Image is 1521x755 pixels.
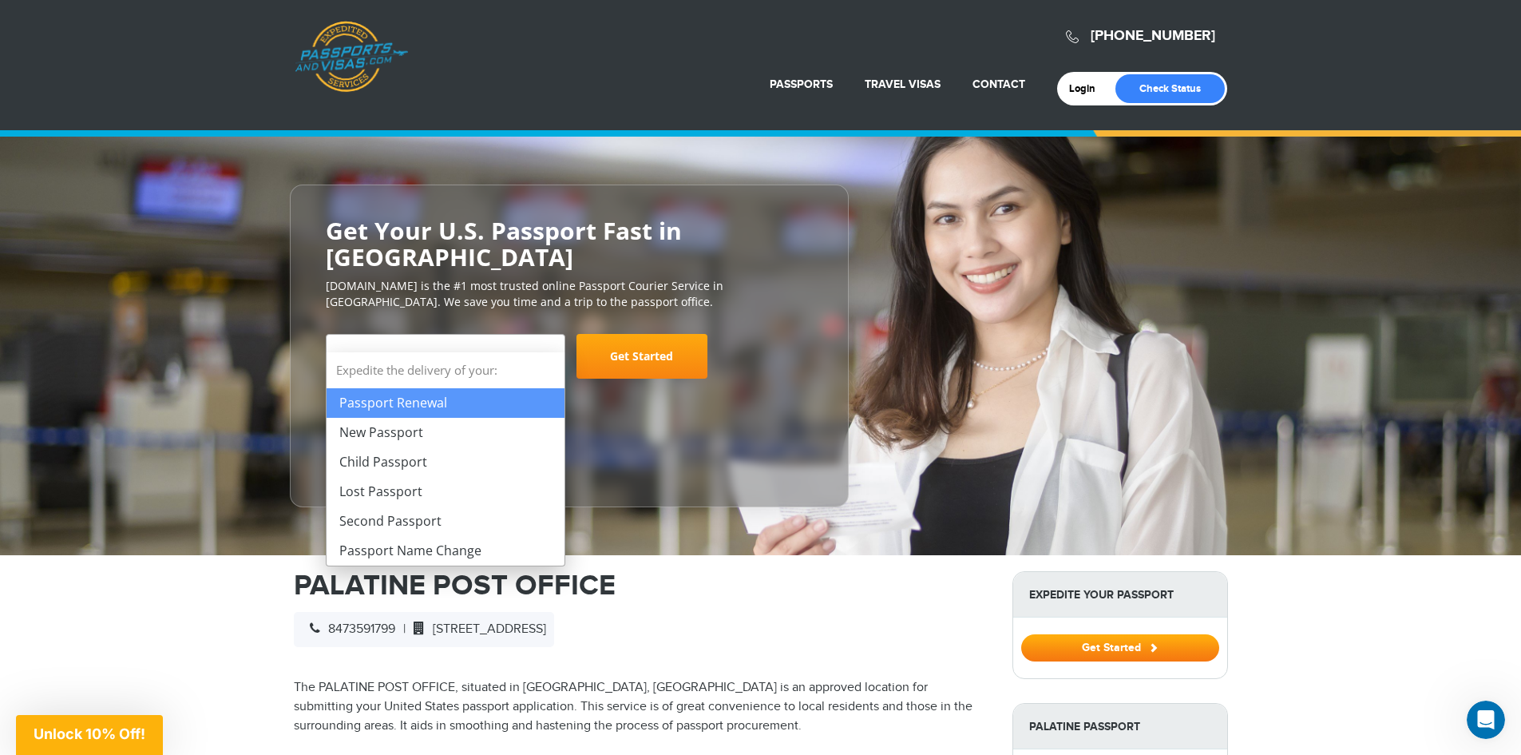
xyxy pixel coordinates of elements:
[1013,572,1227,618] strong: Expedite Your Passport
[16,715,163,755] div: Unlock 10% Off!
[339,348,466,367] span: Select Your Service
[1021,641,1219,654] a: Get Started
[1021,634,1219,662] button: Get Started
[295,21,408,93] a: Passports & [DOMAIN_NAME]
[1115,74,1225,103] a: Check Status
[327,507,564,536] li: Second Passport
[576,334,707,379] a: Get Started
[865,77,941,91] a: Travel Visas
[1467,701,1505,739] iframe: Intercom live chat
[326,217,813,270] h2: Get Your U.S. Passport Fast in [GEOGRAPHIC_DATA]
[327,536,564,566] li: Passport Name Change
[294,678,988,736] p: The PALATINE POST OFFICE, situated in [GEOGRAPHIC_DATA], [GEOGRAPHIC_DATA] is an approved locatio...
[326,334,565,379] span: Select Your Service
[294,571,988,600] h1: PALATINE POST OFFICE
[1091,27,1215,45] a: [PHONE_NUMBER]
[327,352,564,566] li: Expedite the delivery of your:
[339,340,549,385] span: Select Your Service
[1013,704,1227,749] strong: Palatine Passport
[327,388,564,418] li: Passport Renewal
[972,77,1025,91] a: Contact
[327,418,564,447] li: New Passport
[302,622,395,637] span: 8473591799
[327,447,564,477] li: Child Passport
[326,387,813,403] span: Starting at $199 + government fees
[770,77,833,91] a: Passports
[1069,82,1107,95] a: Login
[326,278,813,310] p: [DOMAIN_NAME] is the #1 most trusted online Passport Courier Service in [GEOGRAPHIC_DATA]. We sav...
[294,612,554,647] div: |
[34,725,145,742] span: Unlock 10% Off!
[327,477,564,507] li: Lost Passport
[406,622,546,637] span: [STREET_ADDRESS]
[327,352,564,388] strong: Expedite the delivery of your:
